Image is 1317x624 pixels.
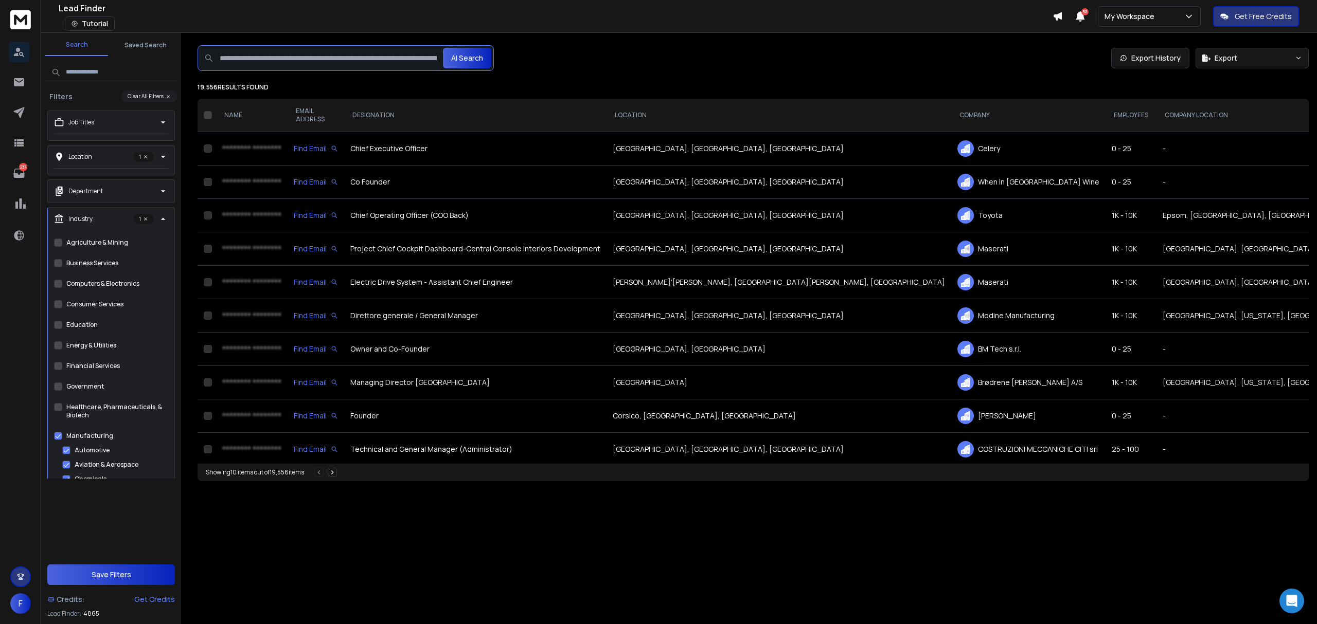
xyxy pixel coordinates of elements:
[9,163,29,183] a: 237
[957,408,1099,424] div: [PERSON_NAME]
[66,382,104,391] label: Government
[294,310,338,321] div: Find Email
[65,16,115,31] button: Tutorial
[45,91,77,102] h3: Filters
[607,266,951,299] td: [PERSON_NAME]'[PERSON_NAME], [GEOGRAPHIC_DATA][PERSON_NAME], [GEOGRAPHIC_DATA]
[957,441,1099,457] div: COSTRUZIONI MECCANICHE CITI srl
[1279,589,1304,613] div: Open Intercom Messenger
[19,163,27,171] p: 237
[1106,433,1156,466] td: 25 - 100
[133,152,154,162] p: 1
[344,199,607,232] td: Chief Operating Officer (COO Back)
[75,475,106,483] label: Chemicals
[66,238,128,247] label: Agriculture & Mining
[66,403,168,419] label: Healthcare, Pharmaceuticals, & Biotech
[344,166,607,199] td: Co Founder
[294,344,338,354] div: Find Email
[66,300,123,308] label: Consumer Services
[607,99,951,132] th: LOCATION
[344,333,607,366] td: Owner and Co-Founder
[1106,366,1156,399] td: 1K - 10K
[68,153,92,161] p: Location
[344,232,607,266] td: Project Chief Cockpit Dashboard-Central Console Interiors Development
[607,366,951,399] td: [GEOGRAPHIC_DATA]
[10,593,31,614] button: F
[114,35,177,56] button: Saved Search
[607,399,951,433] td: Corsico, [GEOGRAPHIC_DATA], [GEOGRAPHIC_DATA]
[66,259,118,267] label: Business Services
[66,432,113,440] label: Manufacturing
[951,99,1106,132] th: COMPANY
[66,280,139,288] label: Computers & Electronics
[68,187,103,195] p: Department
[1106,299,1156,333] td: 1K - 10K
[294,377,338,388] div: Find Email
[133,214,154,224] p: 1
[1106,232,1156,266] td: 1K - 10K
[206,468,304,476] div: Showing 10 items out of 19,556 items
[344,433,607,466] td: Technical and General Manager (Administrator)
[294,277,338,287] div: Find Email
[607,132,951,166] td: [GEOGRAPHIC_DATA], [GEOGRAPHIC_DATA], [GEOGRAPHIC_DATA]
[1106,333,1156,366] td: 0 - 25
[47,564,175,585] button: Save Filters
[294,411,338,421] div: Find Email
[1215,53,1237,63] span: Export
[1106,266,1156,299] td: 1K - 10K
[47,610,81,618] p: Lead Finder:
[75,461,138,469] label: Aviation & Aerospace
[607,333,951,366] td: [GEOGRAPHIC_DATA], [GEOGRAPHIC_DATA]
[957,341,1099,357] div: BM Tech s.r.l.
[294,143,338,154] div: Find Email
[294,177,338,187] div: Find Email
[344,299,607,333] td: Direttore generale / General Manager
[1081,8,1089,15] span: 50
[288,99,344,132] th: EMAIL ADDRESS
[957,207,1099,224] div: Toyota
[957,174,1099,190] div: When in [GEOGRAPHIC_DATA] Wine
[607,232,951,266] td: [GEOGRAPHIC_DATA], [GEOGRAPHIC_DATA], [GEOGRAPHIC_DATA]
[1106,99,1156,132] th: EMPLOYEES
[344,99,607,132] th: DESIGNATION
[957,374,1099,391] div: Brødrene [PERSON_NAME] A/S
[68,118,94,126] p: Job Titles
[1213,6,1299,27] button: Get Free Credits
[957,274,1099,290] div: Maserati
[59,2,1053,14] div: Lead Finder
[344,132,607,166] td: Chief Executive Officer
[344,399,607,433] td: Founder
[1106,132,1156,166] td: 0 - 25
[344,266,607,299] td: Electric Drive System - Assistant Chief Engineer
[47,589,175,610] a: Credits:Get Credits
[134,594,175,604] div: Get Credits
[1235,11,1292,22] p: Get Free Credits
[607,433,951,466] td: [GEOGRAPHIC_DATA], [GEOGRAPHIC_DATA], [GEOGRAPHIC_DATA]
[68,215,93,223] p: Industry
[66,321,98,329] label: Education
[957,241,1099,257] div: Maserati
[607,166,951,199] td: [GEOGRAPHIC_DATA], [GEOGRAPHIC_DATA], [GEOGRAPHIC_DATA]
[1106,399,1156,433] td: 0 - 25
[1106,166,1156,199] td: 0 - 25
[607,299,951,333] td: [GEOGRAPHIC_DATA], [GEOGRAPHIC_DATA], [GEOGRAPHIC_DATA]
[121,90,177,102] button: Clear All Filters
[607,199,951,232] td: [GEOGRAPHIC_DATA], [GEOGRAPHIC_DATA], [GEOGRAPHIC_DATA]
[1106,199,1156,232] td: 1K - 10K
[294,444,338,454] div: Find Email
[45,34,108,56] button: Search
[957,140,1099,157] div: Celery
[957,307,1099,324] div: Modine Manufacturing
[1105,11,1159,22] p: My Workspace
[344,366,607,399] td: Managing Director [GEOGRAPHIC_DATA]
[1111,48,1189,68] a: Export History
[83,610,99,618] span: 4865
[66,341,116,350] label: Energy & Utilities
[75,446,110,454] label: Automotive
[198,83,1309,91] p: 19,556 results found
[216,99,288,132] th: NAME
[66,362,120,370] label: Financial Services
[57,594,85,604] span: Credits:
[294,210,338,221] div: Find Email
